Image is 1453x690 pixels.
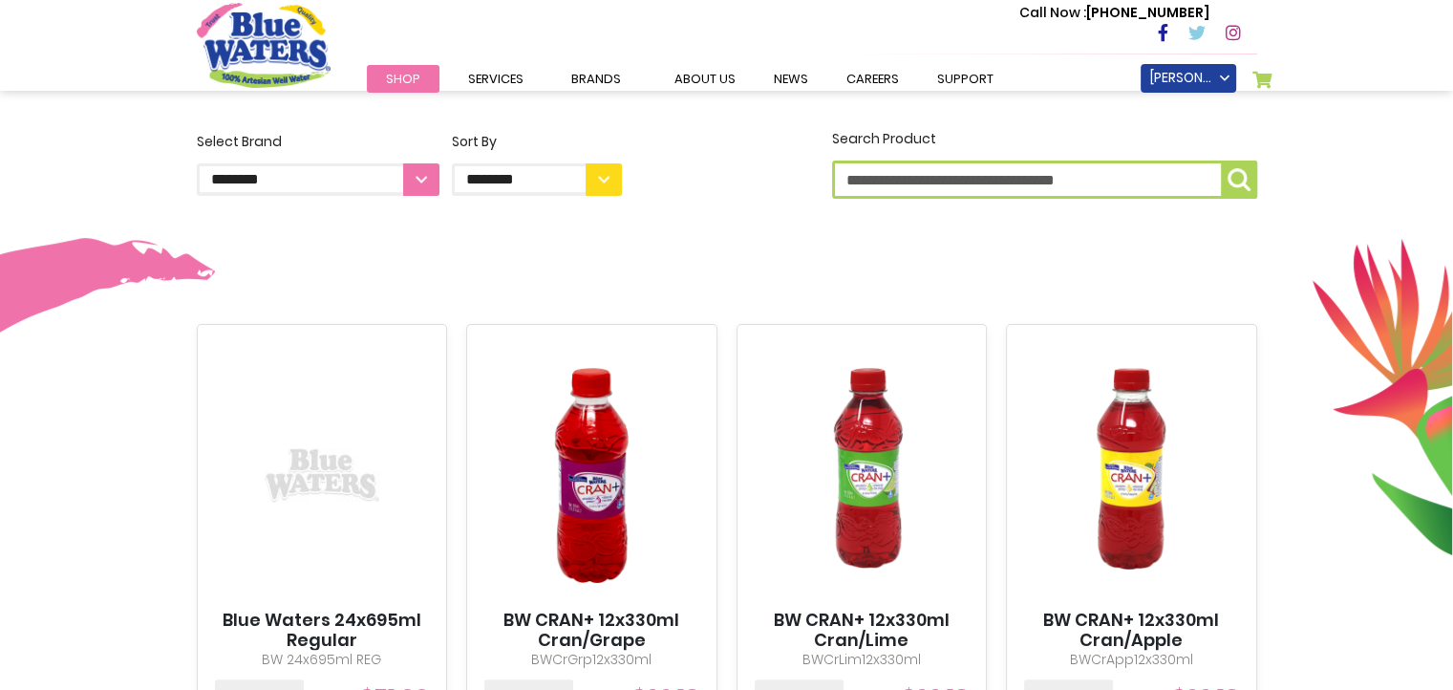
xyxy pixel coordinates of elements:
[484,650,699,670] p: BWCrGrp12x330ml
[197,3,331,87] a: store logo
[484,610,699,651] a: BW CRAN+ 12x330ml Cran/Grape
[484,341,699,610] img: BW CRAN+ 12x330ml Cran/Grape
[468,70,524,88] span: Services
[755,610,970,651] a: BW CRAN+ 12x330ml Cran/Lime
[1019,3,1086,22] span: Call Now :
[755,341,970,610] img: BW CRAN+ 12x330ml Cran/Lime
[1024,341,1239,610] img: BW CRAN+ 12x330ml Cran/Apple
[226,379,417,571] img: Blue Waters 24x695ml Regular
[832,161,1257,199] input: Search Product
[832,129,1257,199] label: Search Product
[197,163,439,196] select: Select Brand
[1141,64,1236,93] a: [PERSON_NAME]
[1221,161,1257,199] button: Search Product
[655,65,755,93] a: about us
[452,132,622,152] div: Sort By
[197,132,439,196] label: Select Brand
[755,650,970,670] p: BWCrLim12x330ml
[215,610,430,651] a: Blue Waters 24x695ml Regular
[827,65,918,93] a: careers
[1019,3,1209,23] p: [PHONE_NUMBER]
[386,70,420,88] span: Shop
[918,65,1013,93] a: support
[755,65,827,93] a: News
[1228,168,1250,191] img: search-icon.png
[215,650,430,670] p: BW 24x695ml REG
[1024,610,1239,651] a: BW CRAN+ 12x330ml Cran/Apple
[571,70,621,88] span: Brands
[1024,650,1239,670] p: BWCrApp12x330ml
[452,163,622,196] select: Sort By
